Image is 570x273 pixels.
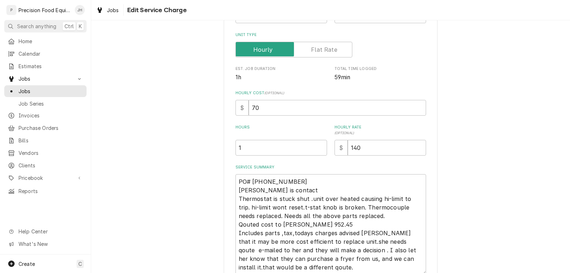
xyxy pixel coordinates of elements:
button: Search anythingCtrlK [4,20,87,32]
a: Home [4,35,87,47]
span: Invoices [19,112,83,119]
div: [object Object] [235,125,327,156]
span: Estimates [19,62,83,70]
span: Clients [19,162,83,169]
a: Clients [4,160,87,171]
span: ( optional ) [264,91,284,95]
label: Service Summary [235,165,426,170]
span: Ctrl [64,22,74,30]
a: Reports [4,185,87,197]
a: Go to What's New [4,238,87,250]
span: Help Center [19,228,82,235]
span: Jobs [107,6,119,14]
span: Calendar [19,50,83,57]
label: Hourly Rate [335,125,426,136]
a: Calendar [4,48,87,60]
span: C [78,260,82,268]
span: Est. Job Duration [235,66,327,72]
span: Reports [19,187,83,195]
a: Bills [4,135,87,146]
span: Bills [19,137,83,144]
span: Vendors [19,149,83,157]
span: Edit Service Charge [125,5,187,15]
span: Pricebook [19,174,72,182]
div: Precision Food Equipment LLC [19,6,71,14]
div: $ [335,140,348,156]
label: Hourly Cost [235,90,426,96]
span: Jobs [19,75,72,82]
a: Job Series [4,98,87,110]
div: Est. Job Duration [235,66,327,81]
a: Go to Help Center [4,226,87,237]
span: Total Time Logged [335,66,426,72]
label: Hours [235,125,327,136]
span: Total Time Logged [335,73,426,82]
span: Job Series [19,100,83,107]
a: Go to Pricebook [4,172,87,184]
span: Purchase Orders [19,124,83,132]
span: Create [19,261,35,267]
span: Est. Job Duration [235,73,327,82]
span: Home [19,37,83,45]
label: Unit Type [235,32,426,38]
span: Search anything [17,22,56,30]
div: [object Object] [335,125,426,156]
a: Invoices [4,110,87,121]
div: JH [75,5,85,15]
span: 59min [335,74,351,81]
span: ( optional ) [335,131,354,135]
span: Jobs [19,87,83,95]
a: Jobs [93,4,122,16]
span: What's New [19,240,82,248]
a: Go to Jobs [4,73,87,85]
div: Jason Hertel's Avatar [75,5,85,15]
span: 1h [235,74,241,81]
div: Hourly Cost [235,90,426,116]
div: Unit Type [235,32,426,57]
a: Vendors [4,147,87,159]
div: P [6,5,16,15]
a: Estimates [4,60,87,72]
a: Jobs [4,85,87,97]
a: Purchase Orders [4,122,87,134]
span: K [79,22,82,30]
div: $ [235,100,249,116]
div: Total Time Logged [335,66,426,81]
